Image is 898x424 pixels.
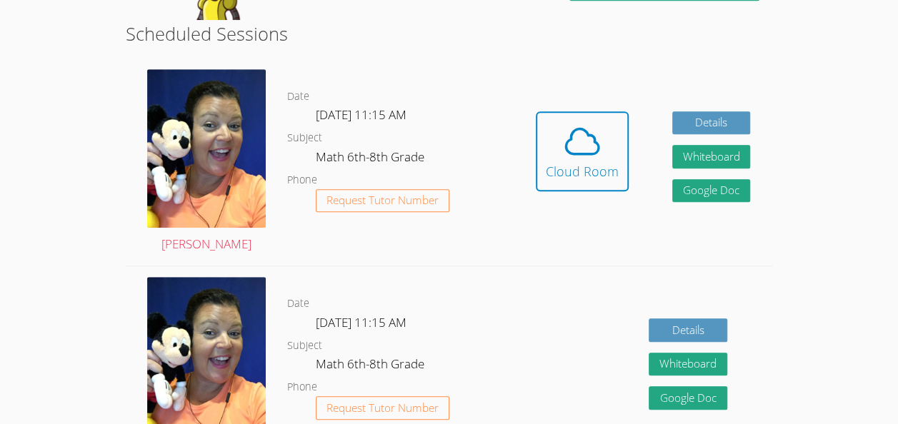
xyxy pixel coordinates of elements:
a: Details [649,318,727,342]
a: Google Doc [672,179,751,203]
button: Cloud Room [536,111,629,191]
button: Whiteboard [672,145,751,168]
dt: Subject [287,337,322,355]
dt: Subject [287,129,322,147]
a: [PERSON_NAME] [147,69,266,254]
dt: Date [287,295,309,313]
img: avatar.png [147,69,266,228]
dt: Phone [287,171,317,189]
button: Request Tutor Number [316,396,449,420]
h2: Scheduled Sessions [126,20,772,47]
button: Whiteboard [649,353,727,376]
dt: Date [287,88,309,106]
div: Cloud Room [546,161,619,181]
dd: Math 6th-8th Grade [316,354,427,378]
span: Request Tutor Number [326,403,439,413]
button: Request Tutor Number [316,189,449,213]
a: Google Doc [649,386,727,410]
dt: Phone [287,378,317,396]
span: Request Tutor Number [326,195,439,206]
a: Details [672,111,751,135]
span: [DATE] 11:15 AM [316,106,406,123]
dd: Math 6th-8th Grade [316,147,427,171]
span: [DATE] 11:15 AM [316,314,406,330]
